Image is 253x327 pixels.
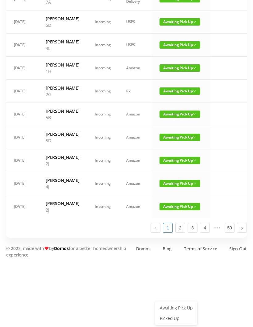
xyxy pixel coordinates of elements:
h6: [PERSON_NAME] [46,108,79,114]
span: Awaiting Pick Up [160,203,200,210]
li: 50 [225,223,234,233]
i: icon: down [193,43,196,46]
span: ••• [212,223,222,233]
td: [DATE] [6,57,38,80]
i: icon: right [240,226,244,230]
p: 2J [46,207,79,213]
i: icon: down [193,20,196,23]
td: [DATE] [6,149,38,172]
td: Amazon [118,126,152,149]
i: icon: down [193,182,196,185]
a: Terms of Service [184,245,217,252]
h6: [PERSON_NAME] [46,154,79,160]
td: Rx [118,80,152,103]
i: icon: left [154,226,157,230]
span: Awaiting Pick Up [160,134,200,141]
span: Awaiting Pick Up [160,180,200,187]
a: Blog [163,245,172,252]
td: Incoming [87,103,118,126]
span: Awaiting Pick Up [160,157,200,164]
a: 3 [188,223,197,232]
i: icon: down [193,205,196,208]
li: Next Page [237,223,247,233]
h6: [PERSON_NAME] [46,85,79,91]
td: Incoming [87,172,118,195]
li: Next 5 Pages [212,223,222,233]
i: icon: down [193,67,196,70]
td: Amazon [118,172,152,195]
a: 4 [200,223,209,232]
h6: [PERSON_NAME] [46,131,79,137]
span: Awaiting Pick Up [160,64,200,72]
td: Amazon [118,103,152,126]
a: Sign Out [229,245,247,252]
span: Awaiting Pick Up [160,111,200,118]
li: 3 [188,223,197,233]
p: 2J [46,160,79,167]
td: [DATE] [6,10,38,34]
h6: [PERSON_NAME] [46,15,79,22]
span: Awaiting Pick Up [160,18,200,26]
td: Incoming [87,149,118,172]
p: 1H [46,68,79,75]
h6: [PERSON_NAME] [46,177,79,184]
a: Picked Up [156,313,196,323]
td: [DATE] [6,195,38,218]
span: Awaiting Pick Up [160,41,200,49]
td: Incoming [87,80,118,103]
h6: [PERSON_NAME] [46,38,79,45]
td: [DATE] [6,34,38,57]
i: icon: down [193,113,196,116]
td: Incoming [87,195,118,218]
td: Amazon [118,195,152,218]
td: Incoming [87,10,118,34]
p: 4J [46,184,79,190]
td: [DATE] [6,126,38,149]
p: © 2023, made with by for a better homeownership experience. [6,245,130,258]
td: [DATE] [6,172,38,195]
p: 4E [46,45,79,51]
td: Amazon [118,57,152,80]
h6: [PERSON_NAME] [46,200,79,207]
td: [DATE] [6,80,38,103]
td: USPS [118,10,152,34]
i: icon: down [193,159,196,162]
a: Domos [136,245,151,252]
a: 50 [225,223,234,232]
span: Awaiting Pick Up [160,87,200,95]
td: USPS [118,34,152,57]
p: 2G [46,91,79,98]
i: icon: down [193,136,196,139]
a: Awaiting Pick Up [156,303,196,313]
td: Incoming [87,57,118,80]
td: [DATE] [6,103,38,126]
i: icon: down [193,90,196,93]
li: 1 [163,223,173,233]
td: Amazon [118,149,152,172]
p: 5D [46,137,79,144]
td: Incoming [87,126,118,149]
td: Incoming [87,34,118,57]
li: Previous Page [151,223,160,233]
p: 5D [46,22,79,28]
p: 5B [46,114,79,121]
a: 1 [163,223,172,232]
a: Domos [54,245,69,251]
h6: [PERSON_NAME] [46,62,79,68]
a: 2 [176,223,185,232]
